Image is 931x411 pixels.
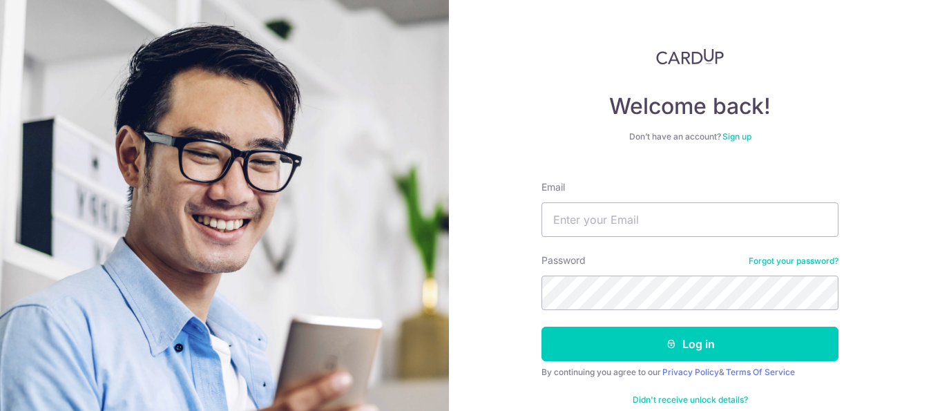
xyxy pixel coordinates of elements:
[541,131,838,142] div: Don’t have an account?
[726,367,795,377] a: Terms Of Service
[722,131,751,142] a: Sign up
[541,180,565,194] label: Email
[541,202,838,237] input: Enter your Email
[541,327,838,361] button: Log in
[541,367,838,378] div: By continuing you agree to our &
[541,254,586,267] label: Password
[656,48,724,65] img: CardUp Logo
[749,256,838,267] a: Forgot your password?
[541,93,838,120] h4: Welcome back!
[662,367,719,377] a: Privacy Policy
[633,394,748,405] a: Didn't receive unlock details?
